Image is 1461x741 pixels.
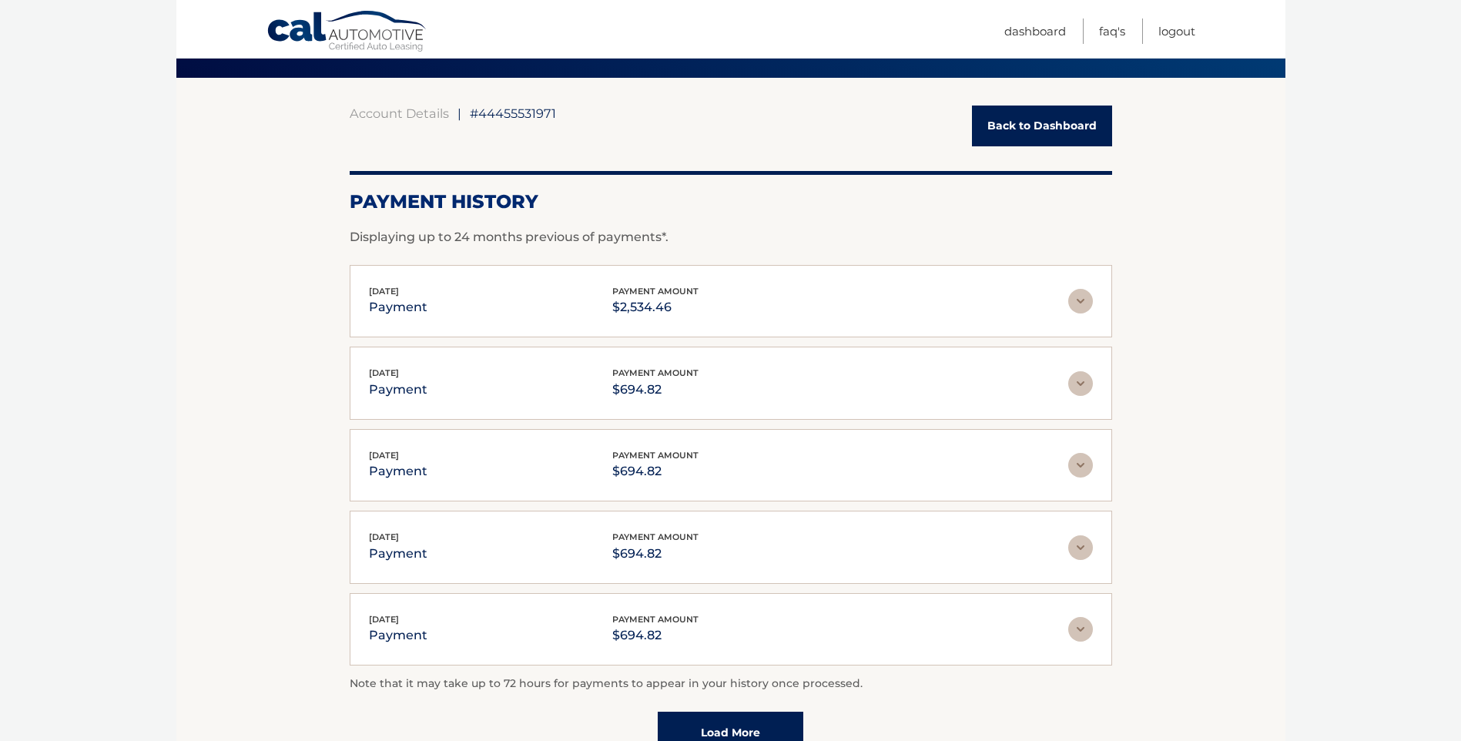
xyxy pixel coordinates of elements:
[1004,18,1066,44] a: Dashboard
[1068,371,1093,396] img: accordion-rest.svg
[612,286,699,297] span: payment amount
[350,190,1112,213] h2: Payment History
[369,461,427,482] p: payment
[612,367,699,378] span: payment amount
[1099,18,1125,44] a: FAQ's
[369,367,399,378] span: [DATE]
[470,106,556,121] span: #44455531971
[972,106,1112,146] a: Back to Dashboard
[1068,289,1093,313] img: accordion-rest.svg
[369,531,399,542] span: [DATE]
[612,543,699,565] p: $694.82
[369,450,399,461] span: [DATE]
[612,297,699,318] p: $2,534.46
[1068,535,1093,560] img: accordion-rest.svg
[1068,617,1093,642] img: accordion-rest.svg
[369,625,427,646] p: payment
[369,379,427,401] p: payment
[350,675,1112,693] p: Note that it may take up to 72 hours for payments to appear in your history once processed.
[457,106,461,121] span: |
[1158,18,1195,44] a: Logout
[369,614,399,625] span: [DATE]
[612,531,699,542] span: payment amount
[612,461,699,482] p: $694.82
[350,228,1112,246] p: Displaying up to 24 months previous of payments*.
[612,450,699,461] span: payment amount
[612,614,699,625] span: payment amount
[369,543,427,565] p: payment
[612,379,699,401] p: $694.82
[612,625,699,646] p: $694.82
[1068,453,1093,478] img: accordion-rest.svg
[369,297,427,318] p: payment
[369,286,399,297] span: [DATE]
[266,10,428,55] a: Cal Automotive
[350,106,449,121] a: Account Details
